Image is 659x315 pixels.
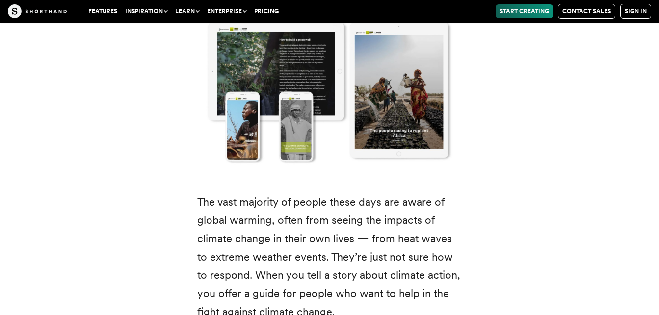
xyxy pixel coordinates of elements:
a: Features [84,4,121,18]
button: Learn [171,4,203,18]
a: Start Creating [496,4,553,18]
img: Screenshots from a climate change story from Pioneer's Post [178,3,482,179]
button: Inspiration [121,4,171,18]
a: Sign in [620,4,651,19]
a: Contact Sales [558,4,615,19]
a: Pricing [250,4,283,18]
img: The Craft [8,4,67,18]
button: Enterprise [203,4,250,18]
